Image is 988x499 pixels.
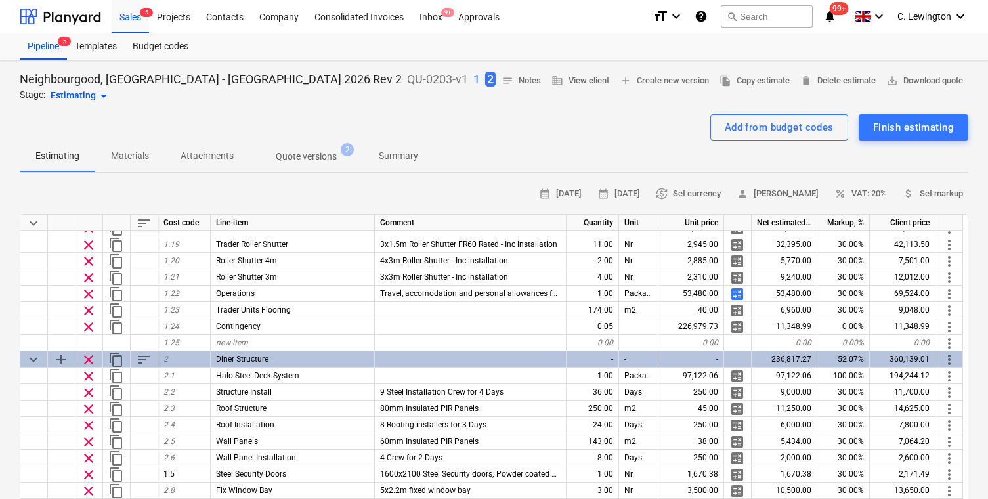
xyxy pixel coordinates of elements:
[496,71,546,91] button: Notes
[752,318,817,335] div: 11,348.99
[658,368,724,384] div: 97,122.06
[111,149,149,163] p: Materials
[720,74,790,89] span: Copy estimate
[817,318,870,335] div: 0.00%
[163,289,179,298] span: 1.22
[597,186,640,202] span: [DATE]
[830,2,849,15] span: 99+
[737,188,748,200] span: person
[163,404,175,413] span: 2.3
[502,75,513,87] span: notes
[567,318,619,335] div: 0.05
[658,483,724,499] div: 3,500.00
[619,483,658,499] div: Nr
[26,352,41,368] span: Collapse category
[752,483,817,499] div: 10,500.00
[81,450,97,466] span: Remove row
[163,305,179,315] span: 1.23
[567,401,619,417] div: 250.00
[567,286,619,302] div: 1.00
[941,336,957,351] span: More actions
[941,352,957,368] span: More actions
[81,319,97,335] span: Remove row
[658,269,724,286] div: 2,310.00
[941,286,957,302] span: More actions
[163,486,175,495] span: 2.8
[211,215,375,231] div: Line-item
[886,74,963,89] span: Download quote
[752,236,817,253] div: 32,395.00
[619,236,658,253] div: Nr
[619,269,658,286] div: Nr
[658,318,724,335] div: 226,979.73
[441,8,454,17] span: 9+
[96,88,112,104] span: arrow_drop_down
[834,188,846,200] span: percent
[567,368,619,384] div: 1.00
[817,384,870,401] div: 30.00%
[619,401,658,417] div: m2
[163,437,175,446] span: 2.5
[941,303,957,318] span: More actions
[720,75,731,87] span: file_copy
[658,433,724,450] div: 38.00
[341,143,354,156] span: 2
[619,368,658,384] div: Package
[752,351,817,368] div: 236,817.27
[163,322,179,331] span: 1.24
[834,186,887,202] span: VAT: 20%
[81,237,97,253] span: Remove row
[941,368,957,384] span: More actions
[181,149,234,163] p: Attachments
[551,75,563,87] span: business
[140,8,153,17] span: 5
[619,253,658,269] div: Nr
[752,450,817,466] div: 2,000.00
[817,401,870,417] div: 30.00%
[619,433,658,450] div: m2
[897,11,951,22] span: C. Lewington
[108,303,124,318] span: Duplicate row
[870,318,935,335] div: 11,348.99
[81,483,97,499] span: Remove row
[795,71,881,91] button: Delete estimate
[653,9,668,24] i: format_size
[534,184,587,204] button: [DATE]
[729,270,745,286] span: Manage detailed breakdown for the row
[800,75,812,87] span: delete
[817,483,870,499] div: 30.00%
[817,351,870,368] div: 52.07%
[658,450,724,466] div: 250.00
[81,368,97,384] span: Remove row
[380,289,603,298] span: Travel, accomodation and personal allowances for all site staff
[870,335,935,351] div: 0.00
[216,453,296,462] span: Wall Panel Installation
[729,450,745,466] span: Manage detailed breakdown for the row
[163,256,179,265] span: 1.20
[108,270,124,286] span: Duplicate row
[81,434,97,450] span: Remove row
[729,253,745,269] span: Manage detailed breakdown for the row
[163,240,179,249] span: 1.19
[829,184,892,204] button: VAT: 20%
[871,9,887,24] i: keyboard_arrow_down
[619,286,658,302] div: Package
[81,418,97,433] span: Remove row
[859,114,968,141] button: Finish estimating
[817,433,870,450] div: 30.00%
[485,72,496,87] span: 2
[658,466,724,483] div: 1,670.38
[136,352,152,368] span: Sort rows within category
[752,466,817,483] div: 1,670.38
[108,237,124,253] span: Duplicate row
[729,237,745,253] span: Manage detailed breakdown for the row
[108,418,124,433] span: Duplicate row
[216,486,272,495] span: Fix Window Bay
[20,88,45,104] p: Stage:
[380,256,508,265] span: 4x3m Roller Shutter - Inc installation
[817,450,870,466] div: 30.00%
[81,253,97,269] span: Remove row
[729,401,745,417] span: Manage detailed breakdown for the row
[658,335,724,351] div: 0.00
[729,303,745,318] span: Manage detailed breakdown for the row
